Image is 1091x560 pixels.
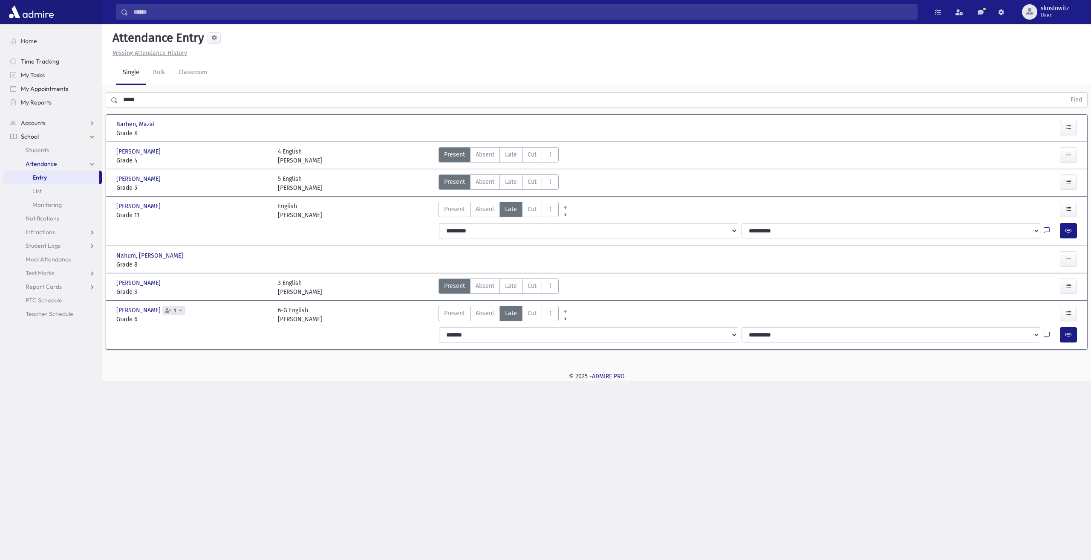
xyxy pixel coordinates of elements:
[116,211,269,220] span: Grade 11
[505,281,517,290] span: Late
[476,205,494,214] span: Absent
[21,58,59,65] span: Time Tracking
[444,150,465,159] span: Present
[439,306,559,324] div: AttTypes
[116,315,269,324] span: Grade 6
[278,202,322,220] div: English [PERSON_NAME]
[1041,5,1069,12] span: skoslowitz
[116,306,162,315] span: [PERSON_NAME]
[505,177,517,186] span: Late
[3,212,102,225] a: Notifications
[3,116,102,130] a: Accounts
[592,373,625,380] a: ADMIRE PRO
[116,287,269,296] span: Grade 3
[26,296,62,304] span: PTC Schedule
[3,130,102,143] a: School
[21,99,52,106] span: My Reports
[32,174,47,181] span: Entry
[21,119,46,127] span: Accounts
[439,279,559,296] div: AttTypes
[3,307,102,321] a: Teacher Schedule
[3,171,99,184] a: Entry
[109,31,204,45] h5: Attendance Entry
[32,201,62,209] span: Monitoring
[278,279,322,296] div: 3 English [PERSON_NAME]
[528,150,537,159] span: Cut
[505,309,517,318] span: Late
[172,308,178,313] span: 1
[476,309,494,318] span: Absent
[116,183,269,192] span: Grade 5
[128,4,917,20] input: Search
[116,129,269,138] span: Grade K
[26,310,73,318] span: Teacher Schedule
[3,55,102,68] a: Time Tracking
[26,160,57,168] span: Attendance
[505,150,517,159] span: Late
[439,174,559,192] div: AttTypes
[3,266,102,280] a: Test Marks
[172,61,214,85] a: Classroom
[26,242,61,250] span: Student Logs
[116,147,162,156] span: [PERSON_NAME]
[7,3,56,20] img: AdmirePro
[116,61,146,85] a: Single
[444,205,465,214] span: Present
[278,147,322,165] div: 4 English [PERSON_NAME]
[26,269,55,277] span: Test Marks
[3,68,102,82] a: My Tasks
[278,306,322,324] div: 6-G English [PERSON_NAME]
[439,202,559,220] div: AttTypes
[26,255,72,263] span: Meal Attendance
[505,205,517,214] span: Late
[21,85,68,93] span: My Appointments
[146,61,172,85] a: Bulk
[444,309,465,318] span: Present
[109,49,187,57] a: Missing Attendance History
[3,34,102,48] a: Home
[3,293,102,307] a: PTC Schedule
[21,133,39,140] span: School
[3,157,102,171] a: Attendance
[528,177,537,186] span: Cut
[116,120,156,129] span: Barhen, Mazal
[476,177,494,186] span: Absent
[116,279,162,287] span: [PERSON_NAME]
[116,260,269,269] span: Grade 8
[444,281,465,290] span: Present
[26,283,62,290] span: Report Cards
[3,239,102,252] a: Student Logs
[528,309,537,318] span: Cut
[3,82,102,96] a: My Appointments
[444,177,465,186] span: Present
[116,372,1077,381] div: © 2025 -
[3,252,102,266] a: Meal Attendance
[26,228,55,236] span: Infractions
[3,143,102,157] a: Students
[439,147,559,165] div: AttTypes
[476,150,494,159] span: Absent
[116,156,269,165] span: Grade 4
[3,96,102,109] a: My Reports
[528,205,537,214] span: Cut
[32,187,42,195] span: List
[1041,12,1069,19] span: User
[116,251,185,260] span: Nahum, [PERSON_NAME]
[21,37,37,45] span: Home
[21,71,45,79] span: My Tasks
[1065,93,1087,107] button: Find
[116,174,162,183] span: [PERSON_NAME]
[3,198,102,212] a: Monitoring
[3,184,102,198] a: List
[26,146,49,154] span: Students
[3,225,102,239] a: Infractions
[116,202,162,211] span: [PERSON_NAME]
[113,49,187,57] u: Missing Attendance History
[26,215,59,222] span: Notifications
[278,174,322,192] div: 5 English [PERSON_NAME]
[528,281,537,290] span: Cut
[476,281,494,290] span: Absent
[3,280,102,293] a: Report Cards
